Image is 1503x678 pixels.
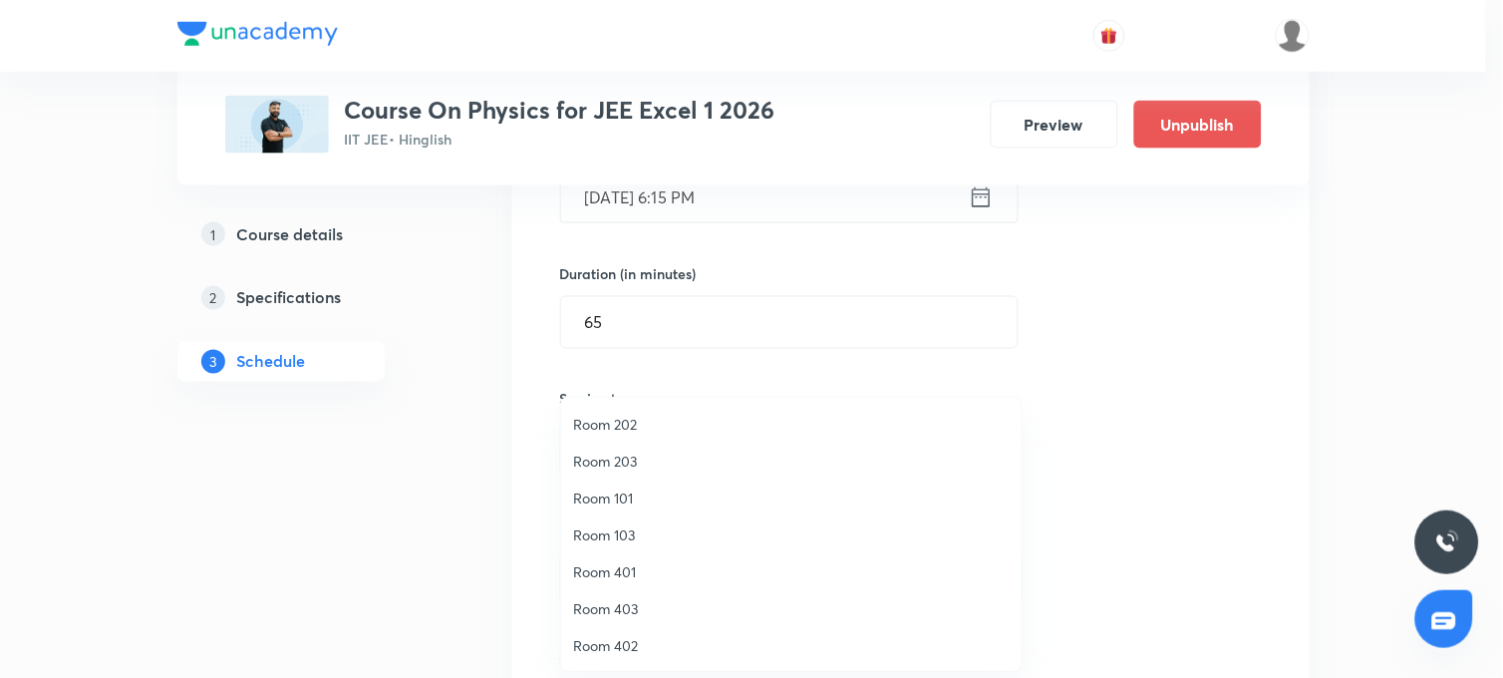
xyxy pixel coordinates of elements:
[573,598,1010,619] span: Room 403
[573,488,1010,508] span: Room 101
[573,451,1010,472] span: Room 203
[573,524,1010,545] span: Room 103
[573,414,1010,435] span: Room 202
[573,635,1010,656] span: Room 402
[573,561,1010,582] span: Room 401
